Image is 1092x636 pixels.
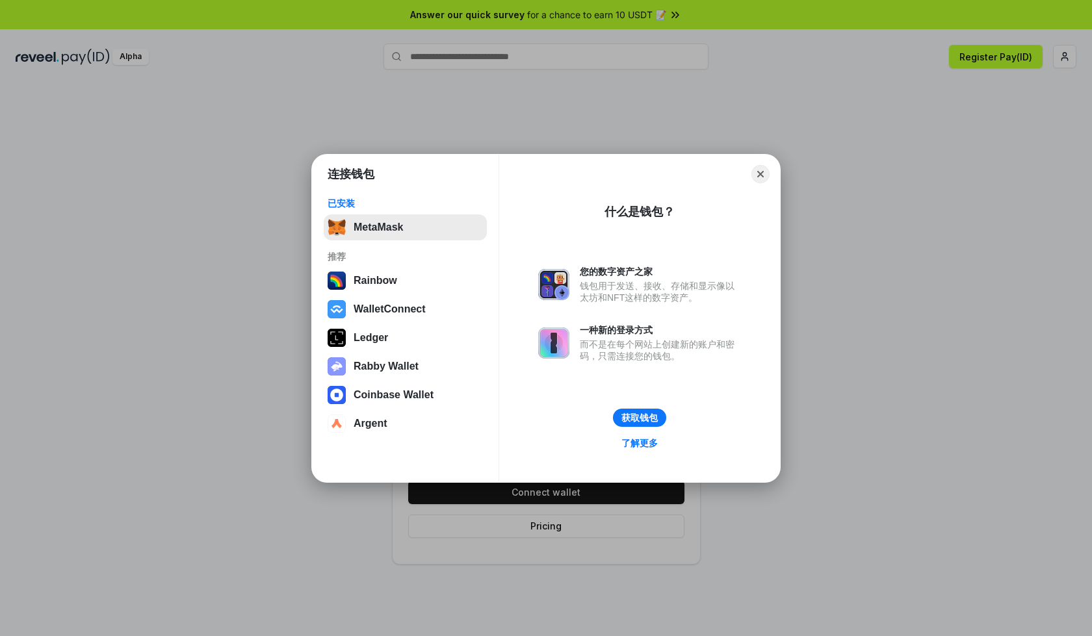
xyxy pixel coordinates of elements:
[613,409,666,427] button: 获取钱包
[614,435,666,452] a: 了解更多
[354,389,434,401] div: Coinbase Wallet
[328,329,346,347] img: svg+xml,%3Csvg%20xmlns%3D%22http%3A%2F%2Fwww.w3.org%2F2000%2Fsvg%22%20width%3D%2228%22%20height%3...
[328,218,346,236] img: svg+xml,%3Csvg%20fill%3D%22none%22%20height%3D%2233%22%20viewBox%3D%220%200%2035%2033%22%20width%...
[354,332,388,344] div: Ledger
[580,266,741,277] div: 您的数字资产之家
[328,357,346,375] img: svg+xml,%3Csvg%20xmlns%3D%22http%3A%2F%2Fwww.w3.org%2F2000%2Fsvg%22%20fill%3D%22none%22%20viewBox...
[751,165,770,183] button: Close
[324,411,487,437] button: Argent
[580,338,741,362] div: 而不是在每个网站上创建新的账户和密码，只需连接您的钱包。
[354,361,419,372] div: Rabby Wallet
[354,275,397,286] div: Rainbow
[324,325,487,351] button: Ledger
[354,222,403,233] div: MetaMask
[580,280,741,303] div: 钱包用于发送、接收、存储和显示像以太坊和NFT这样的数字资产。
[324,268,487,294] button: Rainbow
[621,412,658,424] div: 获取钱包
[324,296,487,322] button: WalletConnect
[580,324,741,336] div: 一种新的登录方式
[328,300,346,318] img: svg+xml,%3Csvg%20width%3D%2228%22%20height%3D%2228%22%20viewBox%3D%220%200%2028%2028%22%20fill%3D...
[328,272,346,290] img: svg+xml,%3Csvg%20width%3D%22120%22%20height%3D%22120%22%20viewBox%3D%220%200%20120%20120%22%20fil...
[354,303,426,315] div: WalletConnect
[328,414,346,433] img: svg+xml,%3Csvg%20width%3D%2228%22%20height%3D%2228%22%20viewBox%3D%220%200%2028%2028%22%20fill%3D...
[324,382,487,408] button: Coinbase Wallet
[354,418,387,429] div: Argent
[538,269,569,300] img: svg+xml,%3Csvg%20xmlns%3D%22http%3A%2F%2Fwww.w3.org%2F2000%2Fsvg%22%20fill%3D%22none%22%20viewBox...
[324,353,487,379] button: Rabby Wallet
[621,437,658,449] div: 了解更多
[604,204,675,220] div: 什么是钱包？
[328,251,483,262] div: 推荐
[538,327,569,359] img: svg+xml,%3Csvg%20xmlns%3D%22http%3A%2F%2Fwww.w3.org%2F2000%2Fsvg%22%20fill%3D%22none%22%20viewBox...
[328,197,483,209] div: 已安装
[328,386,346,404] img: svg+xml,%3Csvg%20width%3D%2228%22%20height%3D%2228%22%20viewBox%3D%220%200%2028%2028%22%20fill%3D...
[328,166,374,182] h1: 连接钱包
[324,214,487,240] button: MetaMask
